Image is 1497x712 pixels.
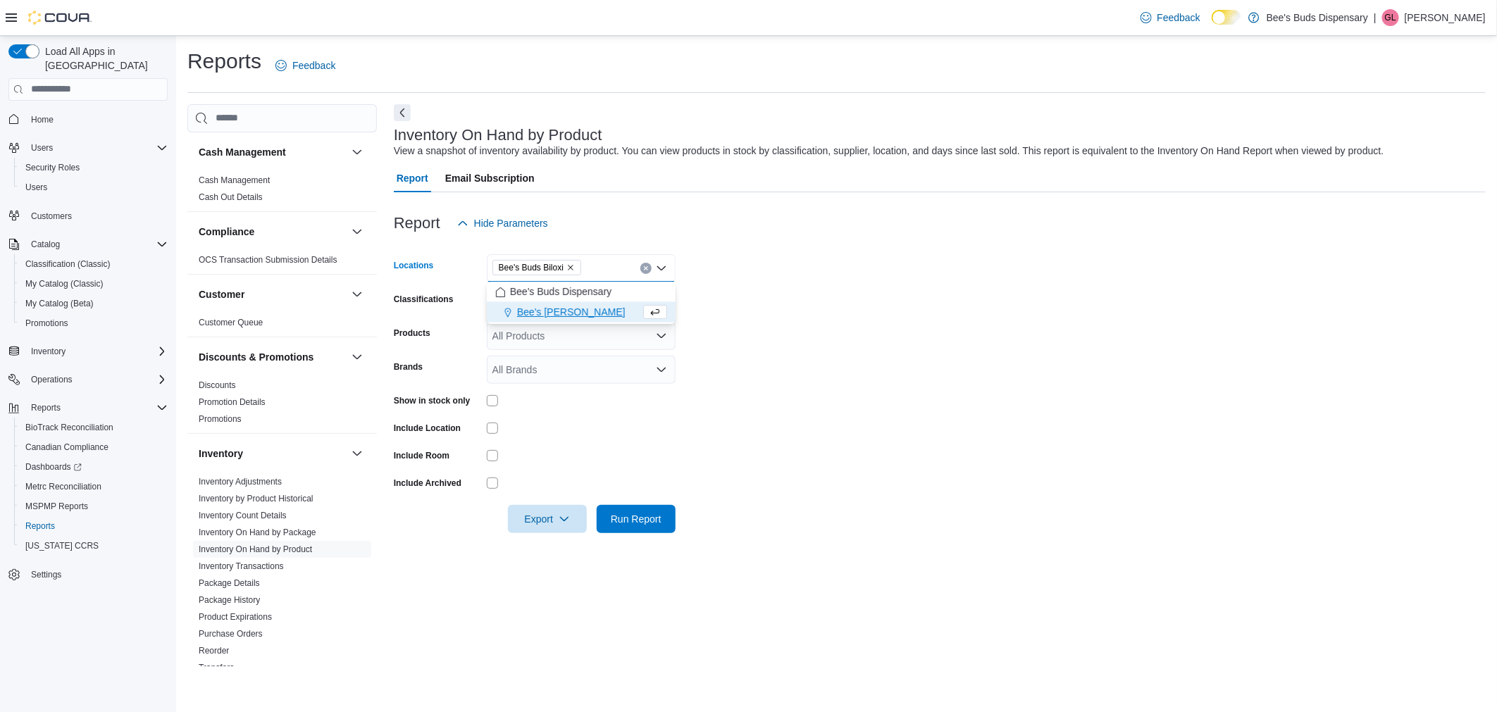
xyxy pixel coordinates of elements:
[199,414,242,424] a: Promotions
[199,145,346,159] button: Cash Management
[199,595,260,605] a: Package History
[3,235,173,254] button: Catalog
[20,518,168,535] span: Reports
[199,645,229,656] span: Reorder
[656,364,667,375] button: Open list of options
[292,58,335,73] span: Feedback
[25,399,66,416] button: Reports
[25,111,168,128] span: Home
[199,494,313,504] a: Inventory by Product Historical
[199,145,286,159] h3: Cash Management
[199,175,270,185] a: Cash Management
[474,216,548,230] span: Hide Parameters
[199,628,263,639] span: Purchase Orders
[31,402,61,413] span: Reports
[25,343,168,360] span: Inventory
[611,512,661,526] span: Run Report
[25,481,101,492] span: Metrc Reconciliation
[199,318,263,327] a: Customer Queue
[508,505,587,533] button: Export
[199,254,337,266] span: OCS Transaction Submission Details
[20,179,168,196] span: Users
[199,476,282,487] span: Inventory Adjustments
[394,294,454,305] label: Classifications
[3,206,173,226] button: Customers
[31,374,73,385] span: Operations
[199,612,272,622] a: Product Expirations
[14,294,173,313] button: My Catalog (Beta)
[187,377,377,433] div: Discounts & Promotions
[349,223,366,240] button: Compliance
[270,51,341,80] a: Feedback
[199,225,254,239] h3: Compliance
[199,477,282,487] a: Inventory Adjustments
[199,544,312,554] a: Inventory On Hand by Product
[31,211,72,222] span: Customers
[199,578,260,588] a: Package Details
[487,302,676,323] button: Bee's [PERSON_NAME]
[597,505,676,533] button: Run Report
[199,561,284,572] span: Inventory Transactions
[3,342,173,361] button: Inventory
[199,510,287,521] span: Inventory Count Details
[199,192,263,203] span: Cash Out Details
[14,536,173,556] button: [US_STATE] CCRS
[199,317,263,328] span: Customer Queue
[25,162,80,173] span: Security Roles
[1374,9,1377,26] p: |
[349,286,366,303] button: Customer
[25,278,104,289] span: My Catalog (Classic)
[31,569,61,580] span: Settings
[20,295,99,312] a: My Catalog (Beta)
[3,109,173,130] button: Home
[199,561,284,571] a: Inventory Transactions
[25,111,59,128] a: Home
[394,127,602,144] h3: Inventory On Hand by Product
[394,104,411,121] button: Next
[20,159,85,176] a: Security Roles
[14,254,173,274] button: Classification (Classic)
[20,256,116,273] a: Classification (Classic)
[492,260,581,275] span: Bee's Buds Biloxi
[656,263,667,274] button: Close list of options
[20,537,168,554] span: Washington CCRS
[3,370,173,389] button: Operations
[1135,4,1206,32] a: Feedback
[31,114,54,125] span: Home
[20,439,168,456] span: Canadian Compliance
[394,477,461,489] label: Include Archived
[199,287,346,301] button: Customer
[20,439,114,456] a: Canadian Compliance
[394,423,461,434] label: Include Location
[199,511,287,520] a: Inventory Count Details
[31,239,60,250] span: Catalog
[8,104,168,622] nav: Complex example
[199,611,272,623] span: Product Expirations
[199,413,242,425] span: Promotions
[1385,9,1396,26] span: GL
[394,450,449,461] label: Include Room
[1405,9,1486,26] p: [PERSON_NAME]
[14,313,173,333] button: Promotions
[20,518,61,535] a: Reports
[349,349,366,366] button: Discounts & Promotions
[20,498,168,515] span: MSPMP Reports
[394,361,423,373] label: Brands
[20,419,119,436] a: BioTrack Reconciliation
[14,418,173,437] button: BioTrack Reconciliation
[25,236,66,253] button: Catalog
[394,327,430,339] label: Products
[14,477,173,496] button: Metrc Reconciliation
[656,330,667,342] button: Open list of options
[1382,9,1399,26] div: Graham Lamb
[394,395,471,406] label: Show in stock only
[199,397,266,407] a: Promotion Details
[14,457,173,477] a: Dashboards
[349,144,366,161] button: Cash Management
[25,566,67,583] a: Settings
[199,446,243,461] h3: Inventory
[516,505,578,533] span: Export
[25,501,88,512] span: MSPMP Reports
[394,260,434,271] label: Locations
